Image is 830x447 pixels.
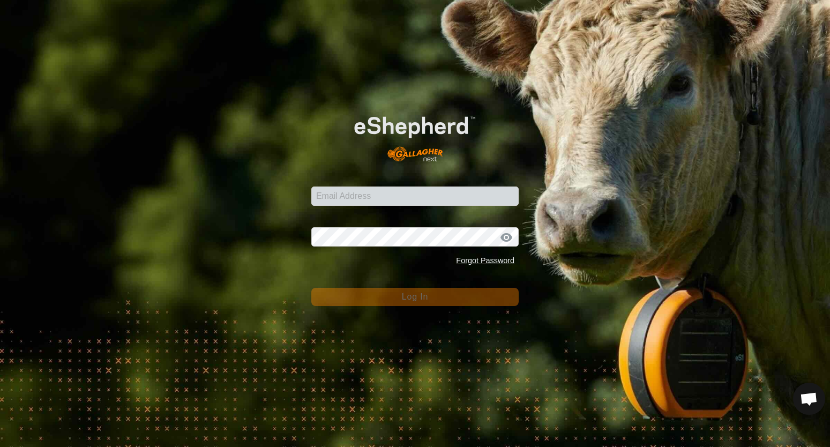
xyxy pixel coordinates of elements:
[402,292,428,301] span: Log In
[311,187,519,206] input: Email Address
[311,288,519,306] button: Log In
[456,256,514,265] a: Forgot Password
[332,99,498,170] img: E-shepherd Logo
[793,383,825,415] div: Open chat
